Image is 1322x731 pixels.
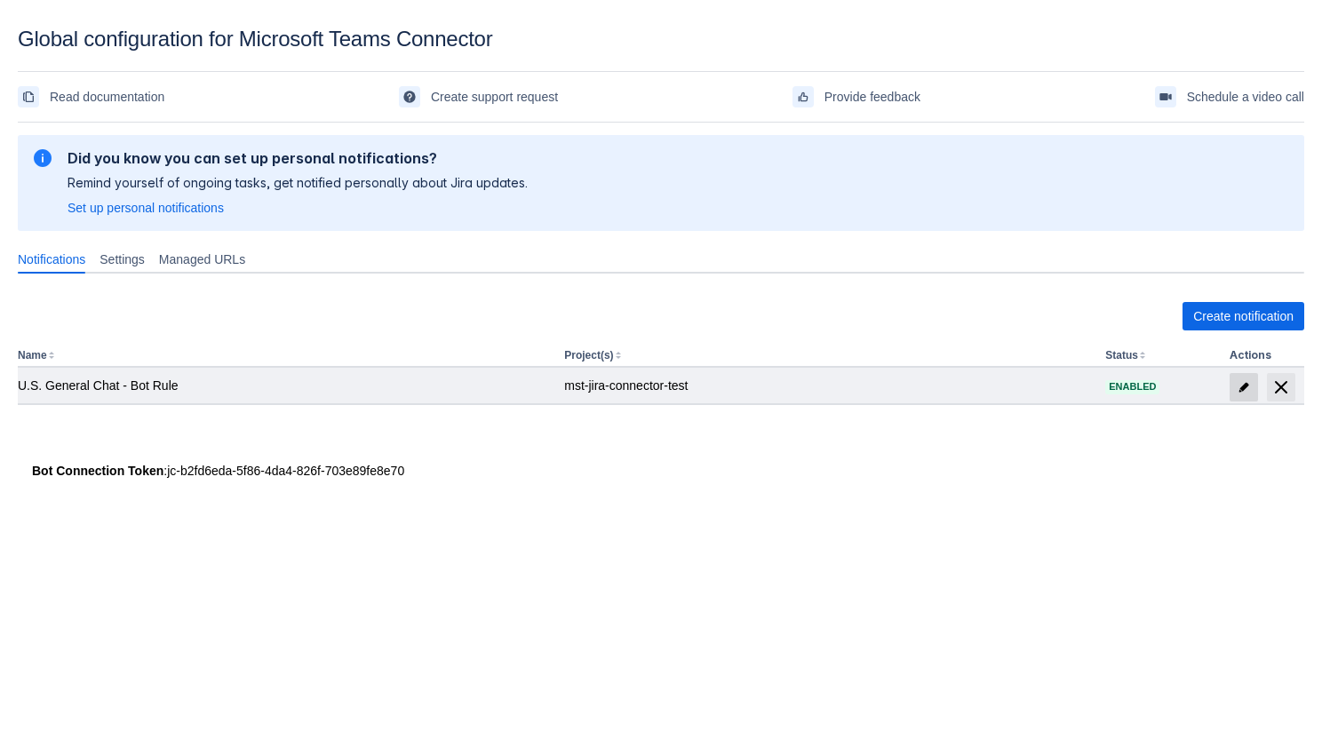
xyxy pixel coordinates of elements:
a: Create support request [399,83,558,111]
span: support [402,90,417,104]
span: Schedule a video call [1187,83,1304,111]
th: Actions [1222,345,1304,368]
p: Remind yourself of ongoing tasks, get notified personally about Jira updates. [68,174,528,192]
span: Create support request [431,83,558,111]
a: Schedule a video call [1155,83,1304,111]
span: information [32,147,53,169]
div: U.S. General Chat - Bot Rule [18,377,550,394]
div: : jc-b2fd6eda-5f86-4da4-826f-703e89fe8e70 [32,462,1290,480]
span: Notifications [18,250,85,268]
button: Project(s) [564,349,613,362]
span: delete [1270,377,1292,398]
span: Settings [100,250,145,268]
a: Set up personal notifications [68,199,224,217]
span: videoCall [1159,90,1173,104]
span: Create notification [1193,302,1294,330]
a: Provide feedback [792,83,920,111]
strong: Bot Connection Token [32,464,163,478]
span: Managed URLs [159,250,245,268]
a: Read documentation [18,83,164,111]
span: Enabled [1105,382,1159,392]
div: Global configuration for Microsoft Teams Connector [18,27,1304,52]
div: mst-jira-connector-test [564,377,1091,394]
button: Create notification [1183,302,1304,330]
button: Status [1105,349,1138,362]
span: feedback [796,90,810,104]
span: Provide feedback [824,83,920,111]
span: edit [1237,380,1251,394]
button: Name [18,349,47,362]
span: documentation [21,90,36,104]
h2: Did you know you can set up personal notifications? [68,149,528,167]
span: Read documentation [50,83,164,111]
